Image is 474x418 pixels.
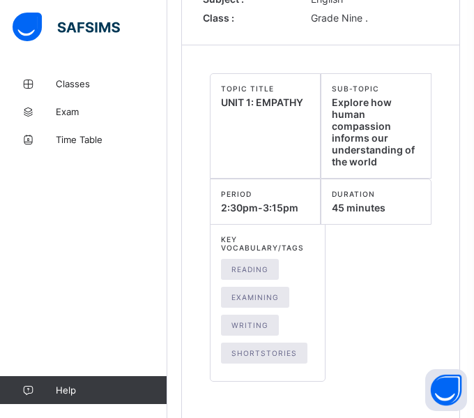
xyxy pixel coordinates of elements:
span: Help [56,385,167,396]
button: Open asap [425,369,467,411]
span: 2:30pm-3:15pm [221,202,298,214]
span: Explore how human compassion informs our understanding of the world [332,96,415,167]
span: Time Table [56,134,167,145]
span: SUB-TOPIC [332,84,420,93]
span: reading [231,265,268,274]
span: Grade Nine . [311,12,412,24]
span: Exam [56,106,167,117]
span: UNIT 1: EMPATHY [221,96,303,108]
span: shortStories [231,349,297,357]
span: writing [231,321,268,329]
span: DURATION [332,190,420,198]
img: safsims [13,13,120,42]
span: TOPIC TITLE [221,84,309,93]
span: Class : [203,12,304,24]
span: PERIOD [221,190,309,198]
span: 45 minutes [332,202,385,214]
span: Classes [56,78,167,89]
span: examining [231,293,279,301]
span: KEY VOCABULARY/TAGS [221,235,314,252]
